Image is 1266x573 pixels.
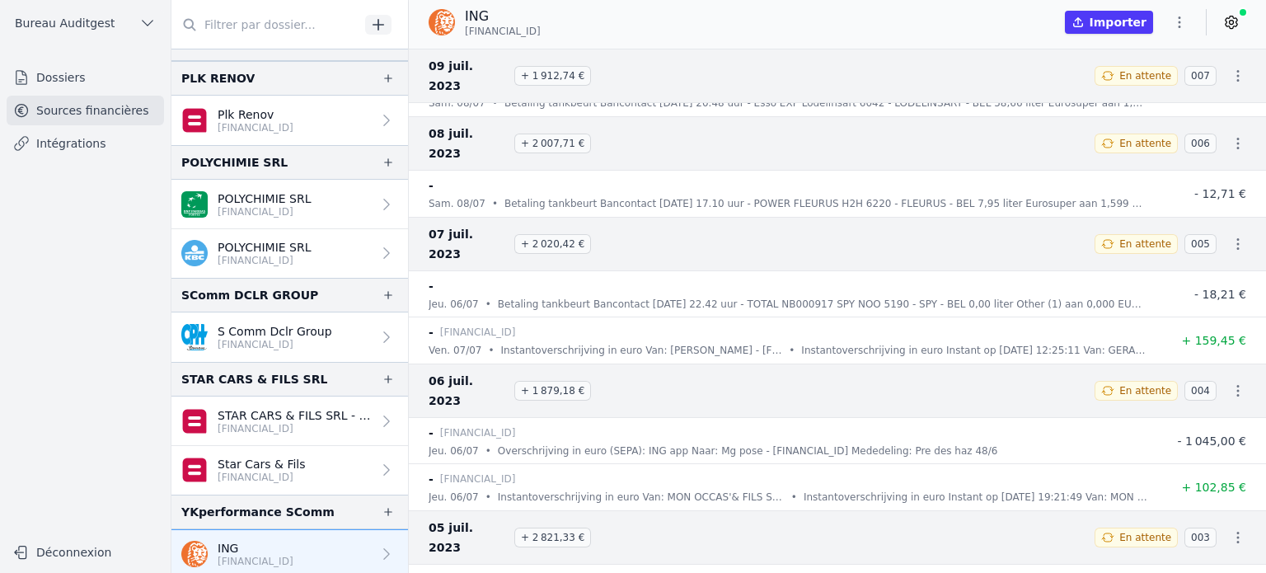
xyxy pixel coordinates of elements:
a: S Comm Dclr Group [FINANCIAL_ID] [171,312,408,362]
span: + 102,85 € [1181,481,1246,494]
p: Plk Renov [218,106,293,123]
img: kbc.png [181,240,208,266]
p: - [429,322,434,342]
span: + 2 821,33 € [514,528,591,547]
a: Sources financières [7,96,164,125]
p: ING [218,540,293,557]
p: Star Cars & Fils [218,456,306,472]
p: Instantoverschrijving in euro Instant op [DATE] 19:21:49 Van: MON OCCAS'& FILS SRL [STREET_ADDRES... [804,489,1147,505]
span: 007 [1184,66,1217,86]
a: STAR CARS & FILS SRL - [FINANCIAL_ID] (Archive) [FINANCIAL_ID] [171,397,408,446]
span: - 1 045,00 € [1177,434,1246,448]
p: [FINANCIAL_ID] [218,254,312,267]
div: • [492,95,498,111]
p: - [429,469,434,489]
p: [FINANCIAL_ID] [218,205,312,218]
button: Importer [1065,11,1153,34]
span: 09 juil. 2023 [429,56,508,96]
div: • [485,296,491,312]
img: ing.png [429,9,455,35]
p: Betaling tankbeurt Bancontact [DATE] 20.48 uur - Esso EXP Lodelinsart 6042 - LODELINSART - BEL 58... [504,95,1147,111]
img: belfius.png [181,457,208,483]
span: + 2 007,71 € [514,134,591,153]
input: Filtrer par dossier... [171,10,359,40]
p: jeu. 06/07 [429,489,479,505]
p: [FINANCIAL_ID] [440,471,516,487]
p: [FINANCIAL_ID] [218,471,306,484]
div: • [488,342,494,359]
span: En attente [1119,384,1171,397]
span: [FINANCIAL_ID] [465,25,541,38]
p: jeu. 06/07 [429,443,479,459]
p: Instantoverschrijving in euro Van: MON OCCAS'& FILS SRL - [FINANCIAL_ID] Instant op [DATE] 19:21:... [498,489,785,505]
p: - [429,176,434,195]
img: BNP_BE_BUSINESS_GEBABEBB.png [181,191,208,218]
span: 006 [1184,134,1217,153]
div: • [791,489,797,505]
span: En attente [1119,137,1171,150]
span: 07 juil. 2023 [429,224,508,264]
span: + 1 912,74 € [514,66,591,86]
p: Overschrijving in euro (SEPA): ING app Naar: Mg pose - [FINANCIAL_ID] Mededeling: Pre des haz 48/6 [498,443,998,459]
span: + 159,45 € [1181,334,1246,347]
span: 05 juil. 2023 [429,518,508,557]
span: - 12,71 € [1194,187,1246,200]
button: Bureau Auditgest [7,10,164,36]
a: Dossiers [7,63,164,92]
p: - [429,423,434,443]
span: 004 [1184,381,1217,401]
a: POLYCHIMIE SRL [FINANCIAL_ID] [171,229,408,278]
p: - [429,276,434,296]
div: • [485,489,491,505]
img: ing.png [181,541,208,567]
p: [FINANCIAL_ID] [440,425,516,441]
img: belfius.png [181,107,208,134]
a: Plk Renov [FINANCIAL_ID] [171,96,408,145]
p: POLYCHIMIE SRL [218,239,312,256]
p: sam. 08/07 [429,195,485,212]
img: belfius.svg [181,408,208,434]
span: + 1 879,18 € [514,381,591,401]
span: 003 [1184,528,1217,547]
a: Star Cars & Fils [FINANCIAL_ID] [171,446,408,495]
a: Intégrations [7,129,164,158]
p: S Comm Dclr Group [218,323,332,340]
span: 06 juil. 2023 [429,371,508,411]
p: Betaling tankbeurt Bancontact [DATE] 17.10 uur - POWER FLEURUS H2H 6220 - FLEURUS - BEL 7,95 lite... [504,195,1147,212]
div: SComm DCLR GROUP [181,285,318,305]
a: POLYCHIMIE SRL [FINANCIAL_ID] [171,180,408,229]
img: BANQUE_CPH_CPHBBE75XXX.png [181,324,208,350]
div: • [492,195,498,212]
span: En attente [1119,531,1171,544]
p: sam. 08/07 [429,95,485,111]
p: [FINANCIAL_ID] [218,121,293,134]
p: [FINANCIAL_ID] [218,338,332,351]
span: 08 juil. 2023 [429,124,508,163]
button: Déconnexion [7,539,164,566]
p: Instantoverschrijving in euro Instant op [DATE] 12:25:11 Van: GERARD ANTOINE [STREET_ADDRESS] IBA... [801,342,1147,359]
span: Bureau Auditgest [15,15,115,31]
div: POLYCHIMIE SRL [181,153,288,172]
span: - 18,21 € [1194,288,1246,301]
p: ING [465,7,541,26]
p: Instantoverschrijving in euro Van: [PERSON_NAME] - [FINANCIAL_ID] Instant op [DATE] 12:25:11 Mede... [501,342,783,359]
p: Betaling tankbeurt Bancontact [DATE] 22.42 uur - TOTAL NB000917 SPY NOO 5190 - SPY - BEL 0,00 lit... [498,296,1147,312]
div: STAR CARS & FILS SRL [181,369,327,389]
p: ven. 07/07 [429,342,481,359]
span: 005 [1184,234,1217,254]
p: [FINANCIAL_ID] [218,555,293,568]
p: STAR CARS & FILS SRL - [FINANCIAL_ID] (Archive) [218,407,372,424]
div: • [789,342,795,359]
p: POLYCHIMIE SRL [218,190,312,207]
div: PLK RENOV [181,68,255,88]
p: [FINANCIAL_ID] [440,324,516,341]
div: YKperformance SComm [181,502,335,522]
p: jeu. 06/07 [429,296,479,312]
p: [FINANCIAL_ID] [218,422,372,435]
div: • [485,443,491,459]
span: En attente [1119,237,1171,251]
span: En attente [1119,69,1171,82]
span: + 2 020,42 € [514,234,591,254]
